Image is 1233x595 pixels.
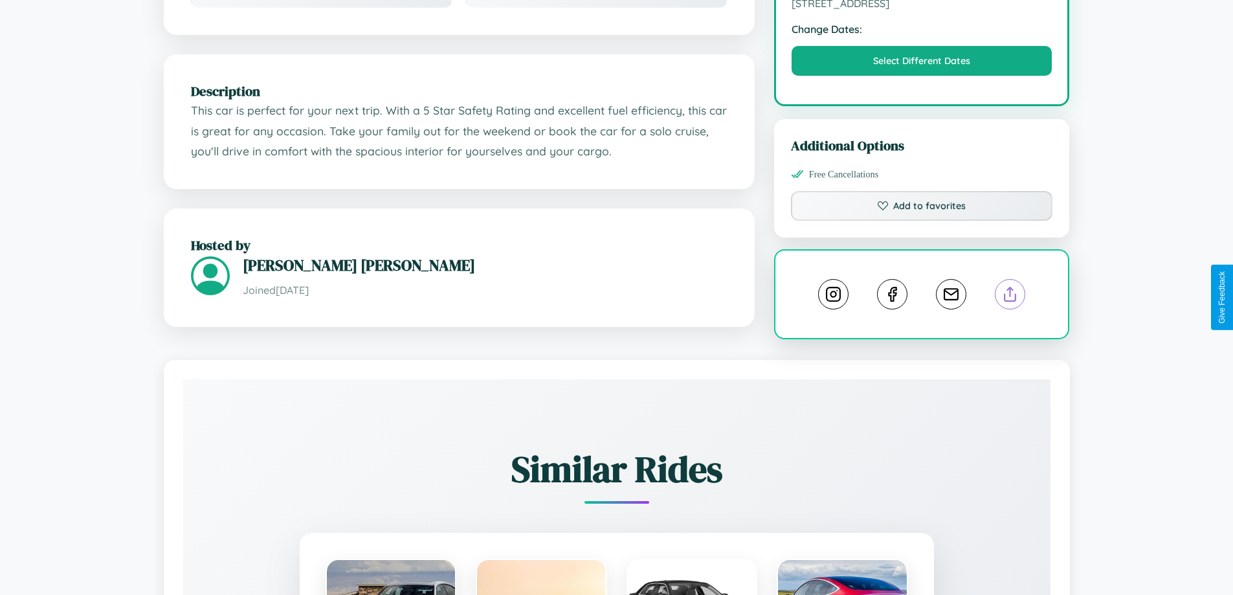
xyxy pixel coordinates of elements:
[791,191,1053,221] button: Add to favorites
[809,169,879,180] span: Free Cancellations
[191,100,728,162] p: This car is perfect for your next trip. With a 5 Star Safety Rating and excellent fuel efficiency...
[243,254,728,276] h3: [PERSON_NAME] [PERSON_NAME]
[791,136,1053,155] h3: Additional Options
[1217,271,1227,324] div: Give Feedback
[228,444,1005,494] h2: Similar Rides
[191,236,728,254] h2: Hosted by
[191,82,728,100] h2: Description
[243,281,728,300] p: Joined [DATE]
[792,23,1052,36] strong: Change Dates:
[792,46,1052,76] button: Select Different Dates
